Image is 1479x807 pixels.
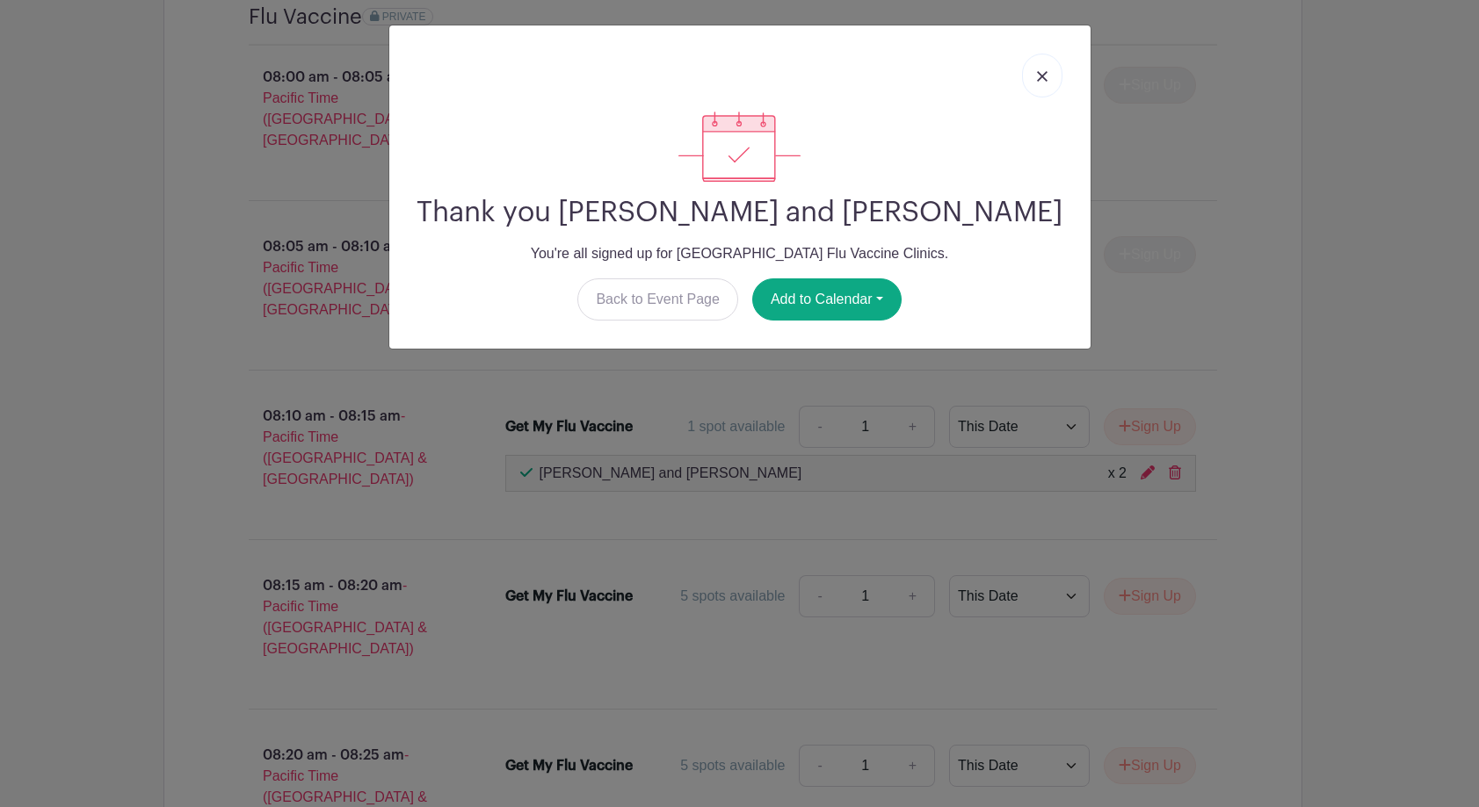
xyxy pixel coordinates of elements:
[1037,71,1048,82] img: close_button-5f87c8562297e5c2d7936805f587ecaba9071eb48480494691a3f1689db116b3.svg
[678,112,800,182] img: signup_complete-c468d5dda3e2740ee63a24cb0ba0d3ce5d8a4ecd24259e683200fb1569d990c8.svg
[752,278,902,321] button: Add to Calendar
[403,196,1077,229] h2: Thank you [PERSON_NAME] and [PERSON_NAME]
[577,278,738,321] a: Back to Event Page
[403,243,1077,264] p: You're all signed up for [GEOGRAPHIC_DATA] Flu Vaccine Clinics.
